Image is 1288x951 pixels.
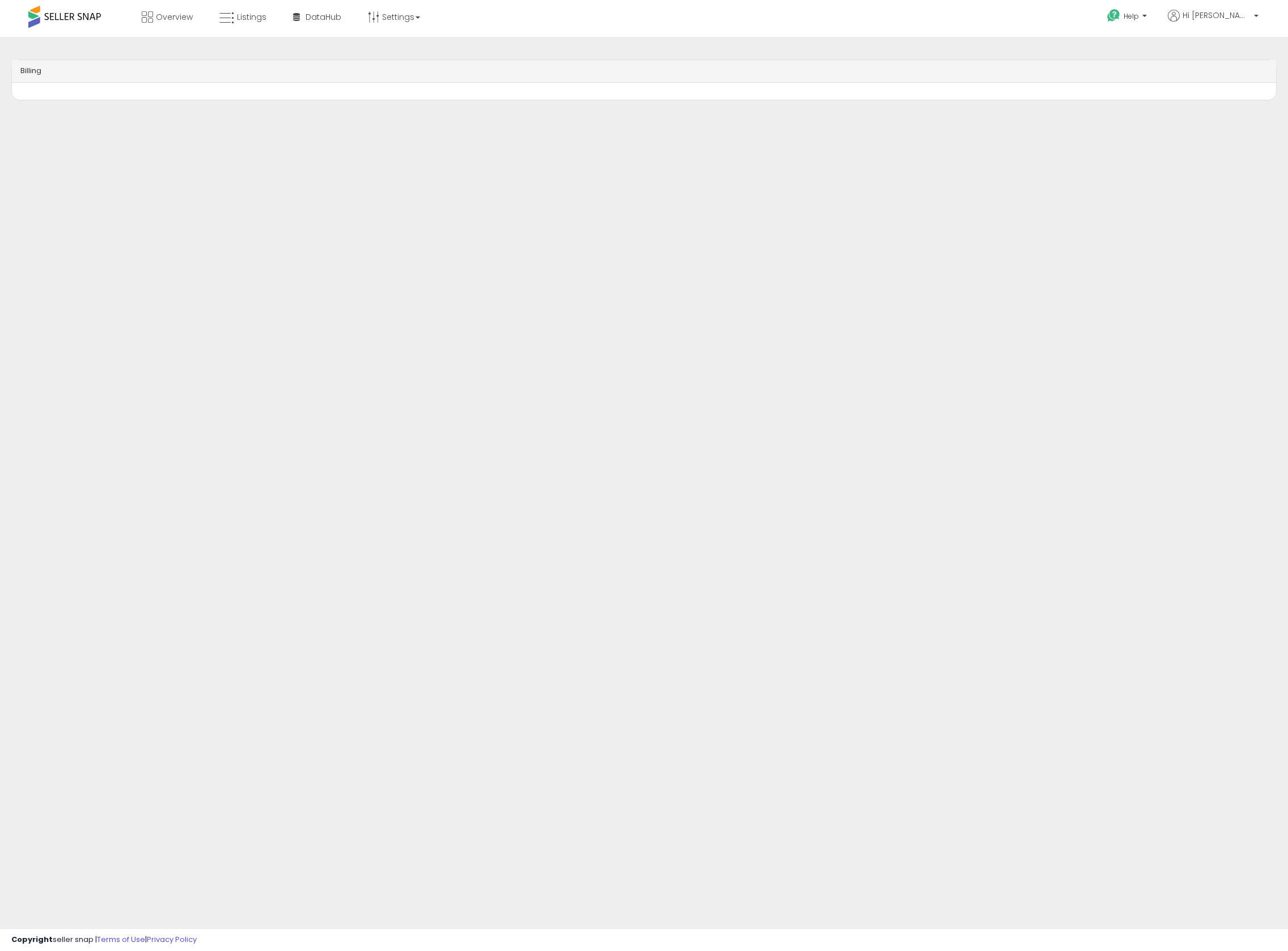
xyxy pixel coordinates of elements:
[1168,10,1259,35] a: Hi [PERSON_NAME]
[12,60,1276,83] div: Billing
[1124,11,1139,21] span: Help
[156,11,193,23] span: Overview
[306,11,341,23] span: DataHub
[237,11,266,23] span: Listings
[1107,9,1121,23] i: Get Help
[1183,10,1251,21] span: Hi [PERSON_NAME]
